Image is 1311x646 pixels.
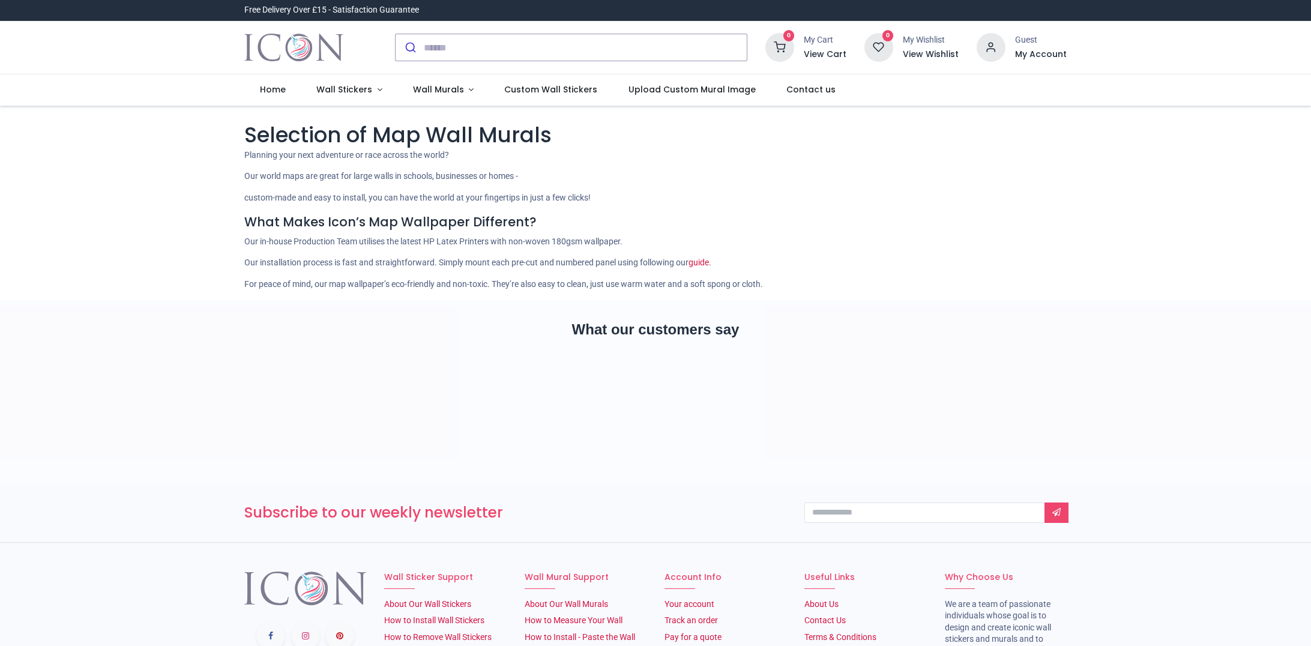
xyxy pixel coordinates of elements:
[815,4,1067,16] iframe: Customer reviews powered by Trustpilot
[864,42,893,52] a: 0
[244,236,1067,248] p: Our in-house Production Team utilises the latest HP Latex Printers with non-woven 180gsm wallpaper.
[384,599,471,609] a: About Our Wall Stickers
[301,74,397,106] a: Wall Stickers
[765,42,794,52] a: 0
[804,632,876,642] a: Terms & Conditions
[1015,34,1067,46] div: Guest
[1015,49,1067,61] a: My Account
[628,83,756,95] span: Upload Custom Mural Image
[244,257,1067,269] p: Our installation process is fast and straightforward. Simply mount each pre-cut and numbered pane...
[804,615,846,625] a: Contact Us
[804,34,846,46] div: My Cart
[504,83,597,95] span: Custom Wall Stickers
[525,572,646,584] h6: Wall Mural Support
[413,83,464,95] span: Wall Murals
[244,192,1067,204] p: custom-made and easy to install, you can have the world at your fingertips in just a few clicks!
[525,632,635,642] a: How to Install - Paste the Wall
[384,632,492,642] a: How to Remove Wall Stickers
[665,572,786,584] h6: Account Info
[903,49,959,61] a: View Wishlist
[804,49,846,61] a: View Cart
[244,149,1067,161] p: Planning your next adventure or race across the world?
[689,258,709,267] a: guide
[665,615,718,625] a: Track an order
[665,632,722,642] a: Pay for a quote
[396,34,424,61] button: Submit
[525,599,608,609] a: About Our Wall Murals
[244,319,1067,340] h2: What our customers say
[783,30,795,41] sup: 0
[882,30,894,41] sup: 0
[244,31,343,64] img: Icon Wall Stickers
[244,361,1067,445] iframe: Customer reviews powered by Trustpilot
[525,615,622,625] a: How to Measure Your Wall
[804,599,839,609] a: About Us​
[244,4,419,16] div: Free Delivery Over £15 - Satisfaction Guarantee
[244,171,1067,183] p: Our world maps are great for large walls in schools, businesses or homes -
[397,74,489,106] a: Wall Murals
[244,279,1067,291] p: For peace of mind, our map wallpaper’s eco-friendly and non-toxic. They’re also easy to clean, ju...
[945,572,1067,584] h6: Why Choose Us
[384,572,506,584] h6: Wall Sticker Support
[804,572,926,584] h6: Useful Links
[903,34,959,46] div: My Wishlist
[786,83,836,95] span: Contact us
[665,599,714,609] a: Your account
[244,31,343,64] a: Logo of Icon Wall Stickers
[244,213,1067,231] h4: What Makes Icon’s Map Wallpaper Different?
[260,83,286,95] span: Home
[244,120,1067,149] h1: Selection of Map Wall Murals
[384,615,484,625] a: How to Install Wall Stickers
[244,503,786,523] h3: Subscribe to our weekly newsletter
[316,83,372,95] span: Wall Stickers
